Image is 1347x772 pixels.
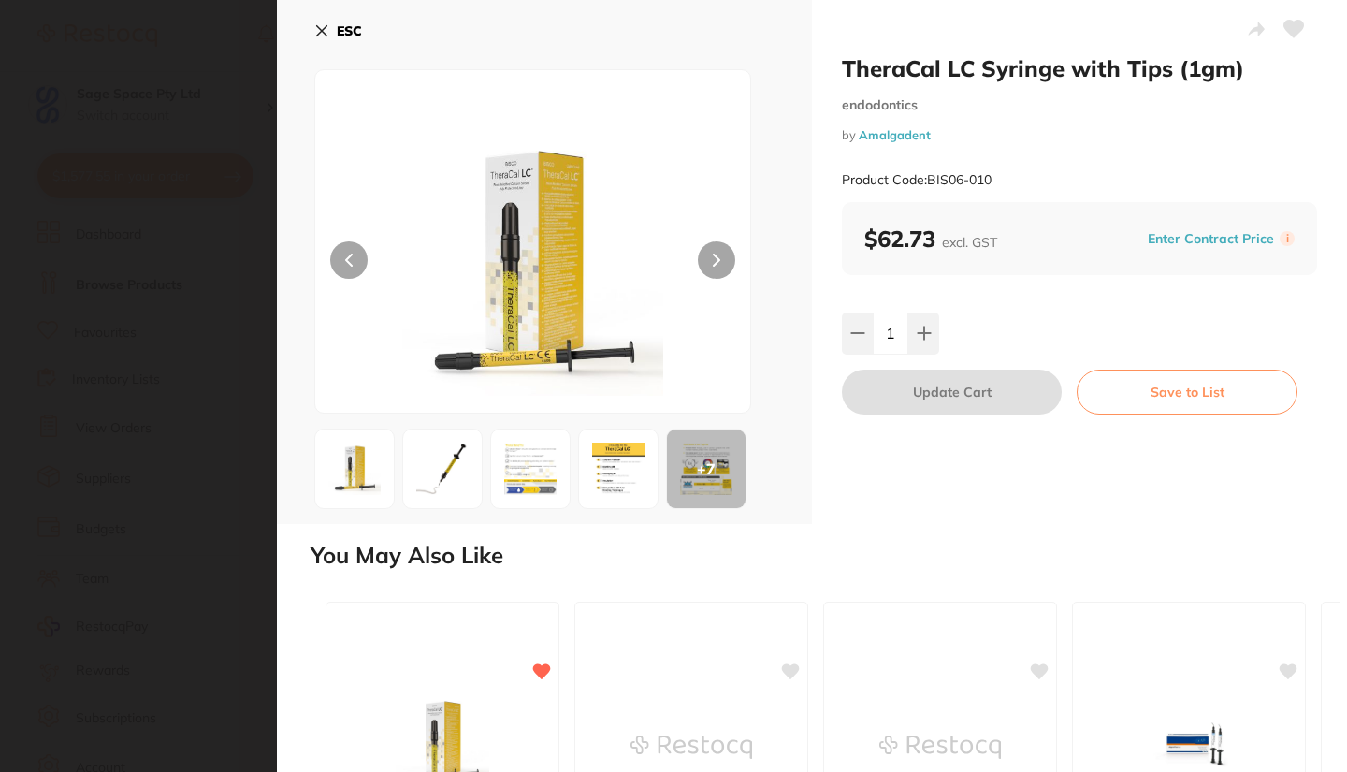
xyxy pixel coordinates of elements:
[842,128,1317,142] small: by
[667,430,746,508] div: + 7
[402,117,663,413] img: MDYwMTAtanBn
[666,429,746,509] button: +7
[337,22,362,39] b: ESC
[842,97,1317,113] small: endodontics
[1142,230,1280,248] button: Enter Contract Price
[859,127,931,142] a: Amalgadent
[842,54,1317,82] h2: TheraCal LC Syringe with Tips (1gm)
[314,15,362,47] button: ESC
[1280,231,1295,246] label: i
[864,225,997,253] b: $62.73
[497,435,564,503] img: MDYwMTAtMi1qcGc
[942,234,997,251] span: excl. GST
[585,435,652,503] img: MDYwMTAtMy1qcGc
[842,172,992,188] small: Product Code: BIS06-010
[1077,370,1297,415] button: Save to List
[311,543,1340,569] h2: You May Also Like
[409,435,476,503] img: MDYwMTAtMS1qcGc
[321,435,388,503] img: MDYwMTAtanBn
[842,370,1062,415] button: Update Cart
